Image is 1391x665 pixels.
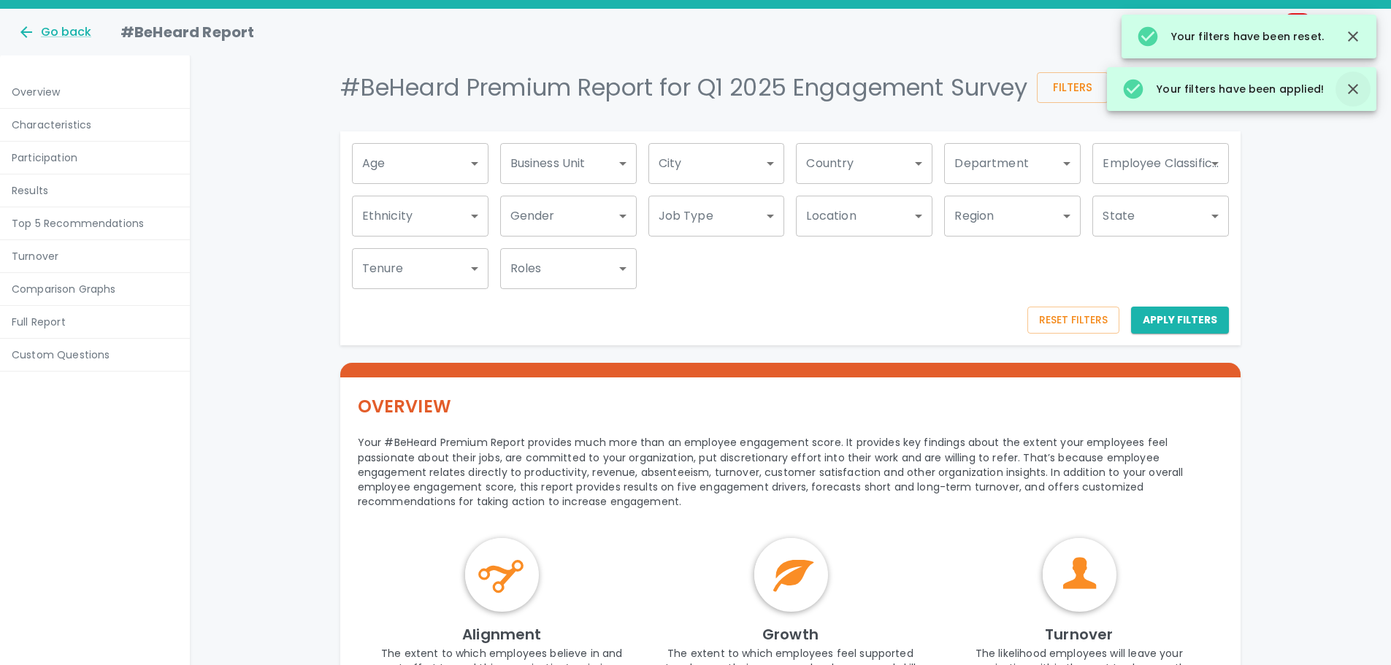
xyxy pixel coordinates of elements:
button: Filters [1037,72,1108,103]
p: Full Report [12,315,178,329]
div: Your filters have been applied! [1122,72,1324,107]
p: Overview [12,85,178,99]
button: Apply Filters [1131,307,1229,334]
p: Custom Questions [12,347,178,362]
h6: Growth [646,623,935,646]
h4: #BeHeard Premium Report for Q1 2025 Engagement Survey [340,73,1032,102]
button: Reset Filters [1027,307,1119,334]
p: Your #BeHeard Premium Report provides much more than an employee engagement score. It provides ke... [358,435,1224,508]
p: Top 5 Recommendations [12,216,178,231]
img: Alignment [465,538,539,612]
img: Turnover [1043,538,1116,612]
img: Growth [754,538,828,612]
p: Results [12,183,178,198]
h6: Alignment [358,623,646,646]
p: Participation [12,150,178,165]
p: Turnover [12,249,178,264]
div: Your filters have been reset. [1136,19,1324,54]
h1: #BeHeard Report [120,20,254,44]
h5: OVERVIEW [358,395,1224,418]
p: Comparison Graphs [12,282,178,296]
h6: Turnover [935,623,1223,646]
button: Go back [18,23,91,41]
p: Characteristics [12,118,178,132]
